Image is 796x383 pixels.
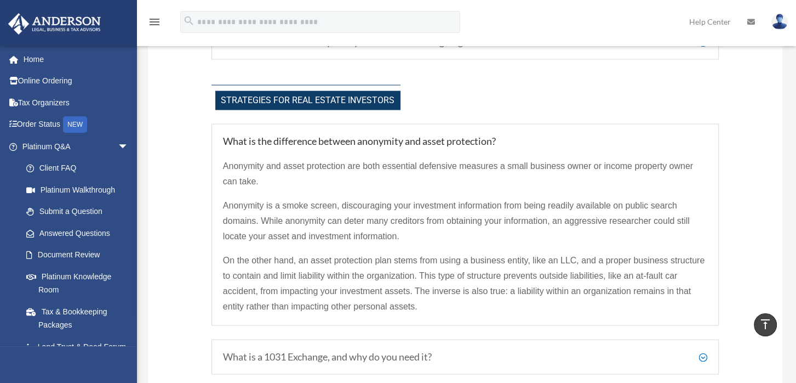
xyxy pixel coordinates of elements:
img: User Pic [771,14,788,30]
a: Platinum Walkthrough [15,179,145,201]
span: arrow_drop_down [118,136,140,158]
span: Anonymity and asset protection are both essential defensive measures a small business owner or in... [223,161,693,186]
a: Home [8,48,145,70]
img: Anderson Advisors Platinum Portal [5,13,104,35]
a: vertical_align_top [754,313,777,336]
a: Online Ordering [8,70,145,92]
a: Platinum Q&Aarrow_drop_down [8,136,145,157]
a: Submit a Question [15,201,145,223]
a: Order StatusNEW [8,114,145,136]
i: search [183,15,195,27]
span: On the other hand, an asset protection plan stems from using a business entity, like an LLC, and ... [223,256,705,311]
a: Platinum Knowledge Room [15,266,145,301]
i: menu [148,15,161,29]
a: Tax Organizers [8,92,145,114]
a: menu [148,19,161,29]
span: Anonymity is a smoke screen, discouraging your investment information from being readily availabl... [223,201,690,241]
h5: What is the difference between anonymity and asset protection? [223,136,707,148]
h5: What is a 1031 Exchange, and why do you need it? [223,351,707,363]
div: NEW [63,116,87,133]
a: Document Review [15,244,145,266]
i: vertical_align_top [759,318,772,331]
span: Strategies for Real Estate Investors [215,91,400,110]
a: Client FAQ [15,157,140,179]
a: Land Trust & Deed Forum [15,336,145,358]
a: Tax & Bookkeeping Packages [15,301,145,336]
a: Answered Questions [15,222,145,244]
